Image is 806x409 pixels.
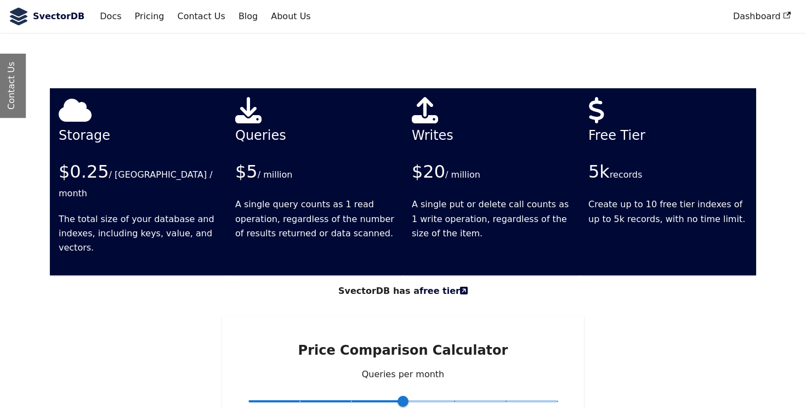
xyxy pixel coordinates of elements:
b: SvectorDB [33,9,84,24]
img: SvectorDB Logo [9,8,29,25]
a: Docs [93,7,128,26]
a: SvectorDB LogoSvectorDB [9,8,84,25]
p: Free Tier [588,125,747,147]
p: / [GEOGRAPHIC_DATA] / month [59,157,218,201]
p: The total size of your database and indexes, including keys, value, and vectors. [59,212,218,255]
a: Pricing [128,7,171,26]
a: About Us [264,7,317,26]
p: Queries per month [248,367,558,382]
p: Queries [235,125,394,147]
p: / million [235,157,394,186]
p: A single put or delete call counts as 1 write operation, regardless of the size of the item. [412,197,571,241]
a: Blog [232,7,264,26]
p: Create up to 10 free tier indexes of up to 5k records, with no time limit. [588,197,747,226]
span: 5k [588,161,610,182]
p: Writes [412,125,571,147]
a: Contact Us [171,7,231,26]
h2: Price Comparison Calculator [248,342,558,359]
p: Storage [59,125,218,147]
p: A single query counts as 1 read operation, regardless of the number of results returned or data s... [235,197,394,241]
p: records [588,157,747,186]
span: $0.25 [59,161,109,182]
strong: SvectorDB has a [338,284,468,298]
span: $20 [412,161,445,182]
span: $5 [235,161,258,182]
p: / million [412,157,571,186]
a: Dashboard [726,7,797,26]
a: free tier [419,286,468,296]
